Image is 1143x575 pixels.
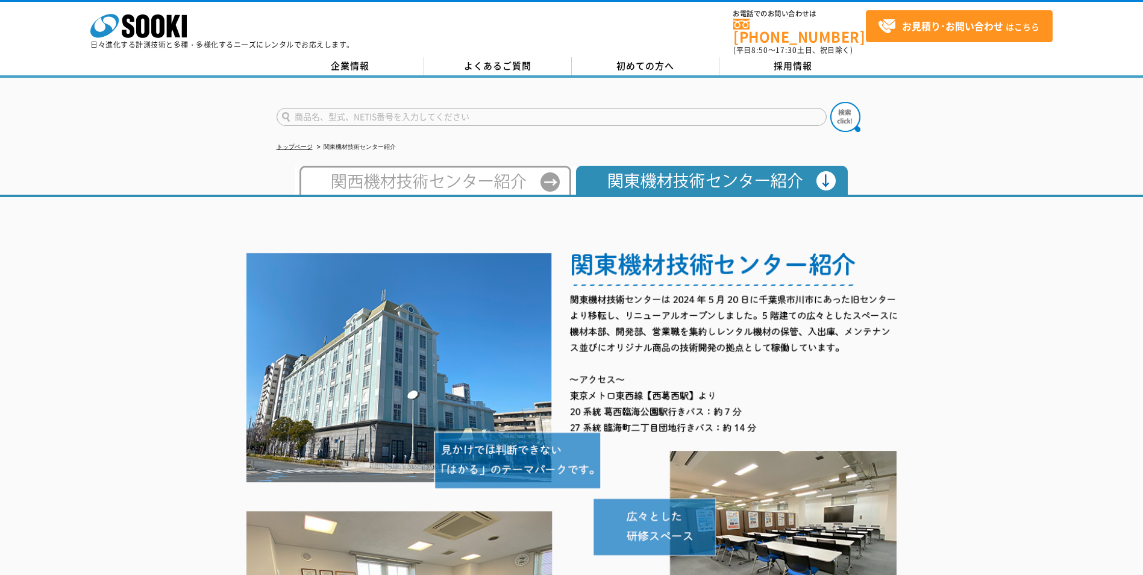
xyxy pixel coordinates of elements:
[315,141,396,154] li: 関東機材技術センター紹介
[295,183,571,192] a: 西日本テクニカルセンター紹介
[733,19,866,43] a: [PHONE_NUMBER]
[90,41,354,48] p: 日々進化する計測技術と多種・多様化するニーズにレンタルでお応えします。
[751,45,768,55] span: 8:50
[878,17,1039,36] span: はこちら
[902,19,1003,33] strong: お見積り･お問い合わせ
[775,45,797,55] span: 17:30
[571,183,848,192] a: 関東機材技術センター紹介
[733,45,853,55] span: (平日 ～ 土日、祝日除く)
[295,166,571,195] img: 西日本テクニカルセンター紹介
[277,57,424,75] a: 企業情報
[424,57,572,75] a: よくあるご質問
[277,143,313,150] a: トップページ
[719,57,867,75] a: 採用情報
[571,166,848,195] img: 関東機材技術センター紹介
[866,10,1053,42] a: お見積り･お問い合わせはこちら
[830,102,860,132] img: btn_search.png
[616,59,674,72] span: 初めての方へ
[277,108,827,126] input: 商品名、型式、NETIS番号を入力してください
[733,10,866,17] span: お電話でのお問い合わせは
[572,57,719,75] a: 初めての方へ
